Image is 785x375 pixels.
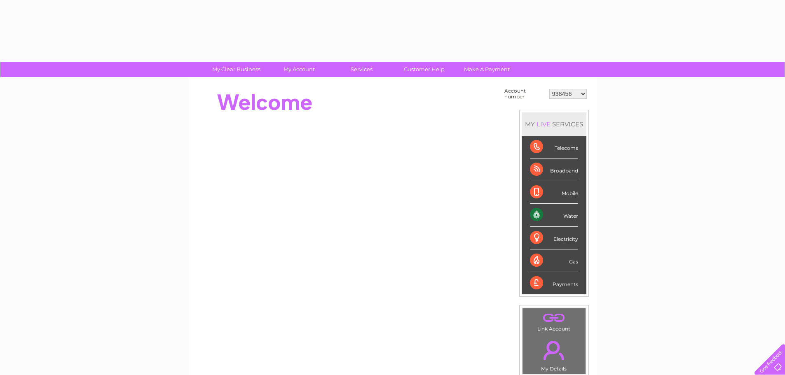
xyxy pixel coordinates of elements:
div: Payments [530,272,578,294]
div: Mobile [530,181,578,204]
a: My Clear Business [202,62,270,77]
td: Account number [502,86,547,102]
a: Make A Payment [453,62,521,77]
div: Broadband [530,158,578,181]
div: Electricity [530,227,578,249]
div: Telecoms [530,136,578,158]
a: Customer Help [390,62,458,77]
td: Link Account [522,308,586,334]
td: My Details [522,334,586,374]
a: My Account [265,62,333,77]
a: . [525,336,583,365]
div: MY SERVICES [522,112,586,136]
div: LIVE [535,120,552,128]
a: . [525,310,583,325]
a: Services [328,62,396,77]
div: Water [530,204,578,226]
div: Gas [530,249,578,272]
